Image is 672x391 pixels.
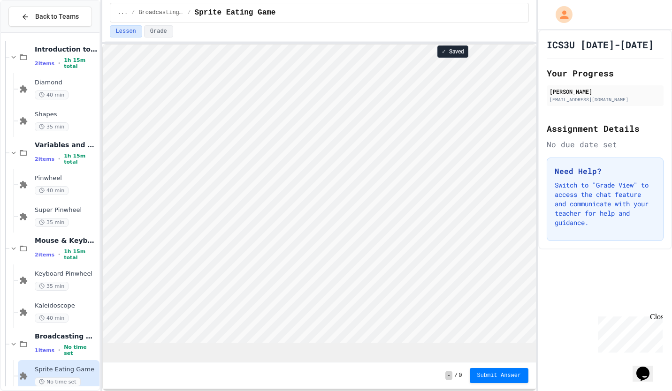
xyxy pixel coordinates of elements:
h2: Assignment Details [547,122,664,135]
span: Kaleidoscope [35,302,98,310]
span: Keyboard Pinwheel [35,270,98,278]
span: Sprite Eating Game [195,7,276,18]
span: / [187,9,191,16]
span: Introduction to Snap [35,45,98,53]
span: 40 min [35,186,69,195]
h3: Need Help? [555,165,656,177]
span: 35 min [35,282,69,291]
div: My Account [546,4,575,25]
iframe: chat widget [594,313,663,353]
span: 40 min [35,314,69,323]
span: 1h 15m total [64,153,97,165]
span: Diamond [35,79,98,87]
span: Shapes [35,111,98,119]
span: 1h 15m total [64,248,97,261]
span: Pinwheel [35,174,98,182]
span: Broadcasting & Cloning [138,9,183,16]
span: Mouse & Keyboard [35,236,98,245]
span: Sprite Eating Game [35,366,98,374]
span: 35 min [35,218,69,227]
p: Switch to "Grade View" to access the chat feature and communicate with your teacher for help and ... [555,180,656,227]
span: ... [118,9,128,16]
button: Lesson [110,25,142,38]
span: • [58,251,60,258]
span: • [58,346,60,354]
span: • [58,60,60,67]
span: Back to Teams [35,12,79,22]
span: No time set [64,344,97,356]
span: Variables and Blocks [35,141,98,149]
div: Chat with us now!Close [4,4,65,60]
span: 2 items [35,60,54,67]
div: No due date set [547,139,664,150]
div: [EMAIL_ADDRESS][DOMAIN_NAME] [550,96,661,103]
span: Super Pinwheel [35,206,98,214]
span: • [58,155,60,163]
button: Grade [144,25,173,38]
span: 40 min [35,90,69,99]
span: 1h 15m total [64,57,97,69]
span: 2 items [35,252,54,258]
h2: Your Progress [547,67,664,80]
h1: ICS3U [DATE]-[DATE] [547,38,654,51]
span: 1 items [35,347,54,353]
span: No time set [35,377,81,386]
span: / [131,9,135,16]
iframe: chat widget [633,353,663,382]
button: Back to Teams [8,7,92,27]
span: 2 items [35,156,54,162]
span: Broadcasting & Cloning [35,332,98,340]
span: 35 min [35,122,69,131]
div: [PERSON_NAME] [550,87,661,96]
